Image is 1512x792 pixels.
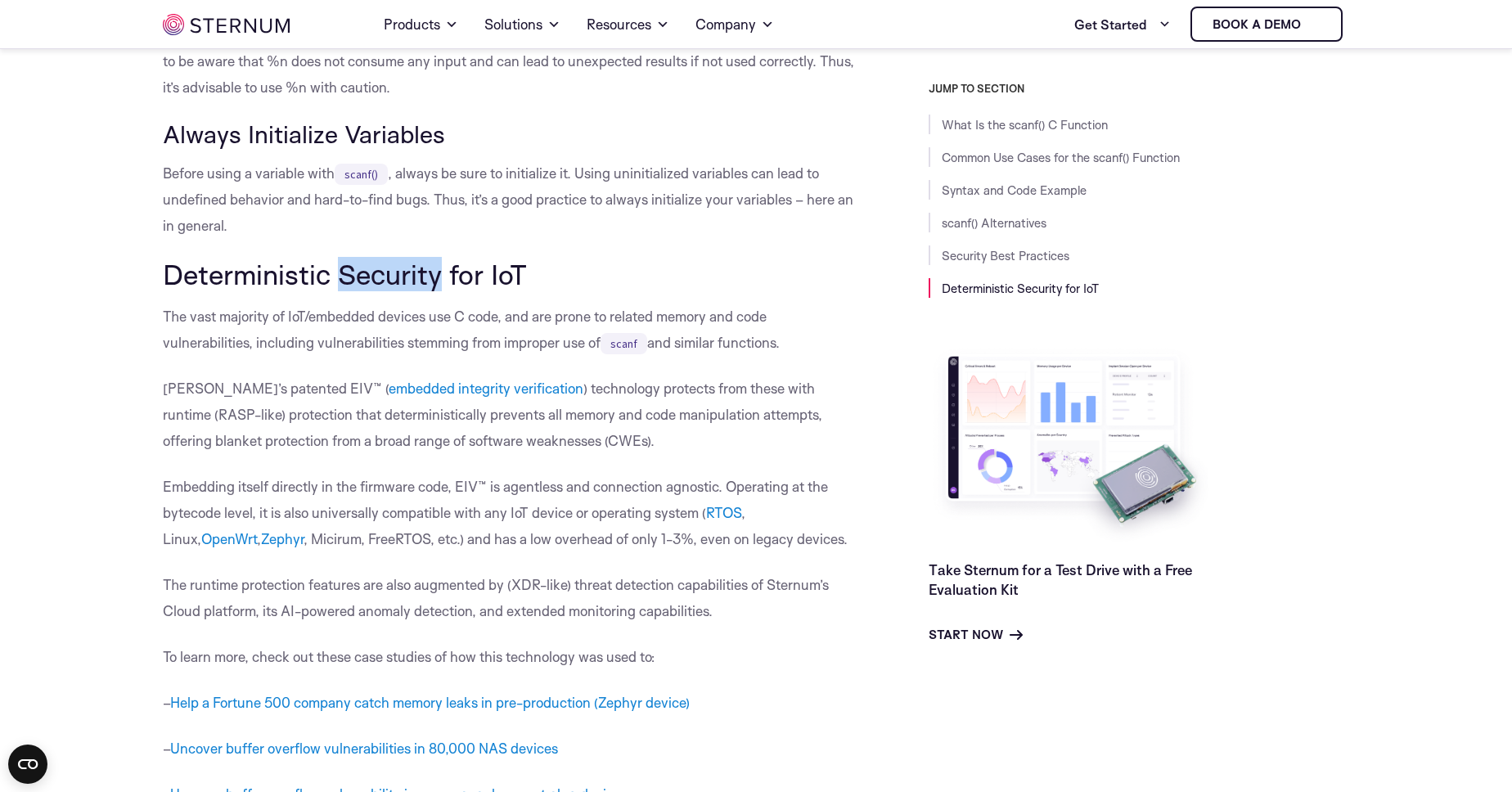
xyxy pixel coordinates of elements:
[163,690,855,716] p: –
[1074,8,1171,41] a: Get Started
[942,248,1069,263] a: Security Best Practices
[8,745,47,784] button: Open CMP widget
[942,182,1087,198] a: Syntax and Code Example
[163,572,855,624] p: The runtime protection features are also augmented by (XDR-like) threat detection capabilities of...
[706,504,741,521] a: RTOS
[929,344,1215,547] img: Take Sternum for a Test Drive with a Free Evaluation Kit
[929,82,1349,95] h3: JUMP TO SECTION
[929,625,1023,645] a: Start Now
[163,474,855,552] p: Embedding itself directly in the firmware code, EIV™ is agentless and connection agnostic. Operat...
[163,160,855,239] p: Before using a variable with , always be sure to initialize it. Using uninitialized variables can...
[261,530,304,547] a: Zephyr
[335,164,388,185] code: scanf()
[942,150,1180,165] a: Common Use Cases for the scanf() Function
[695,2,774,47] a: Company
[942,215,1046,231] a: scanf() Alternatives
[163,259,855,290] h2: Deterministic Security for IoT
[170,740,558,757] a: Uncover buffer overflow vulnerabilities in 80,000 NAS devices
[601,333,647,354] code: scanf
[170,694,690,711] a: Help a Fortune 500 company catch memory leaks in pre-production (Zephyr device)
[163,736,855,762] p: –
[163,120,855,148] h3: Always Initialize Variables
[942,117,1108,133] a: What Is the scanf() C Function
[389,380,583,397] a: embedded integrity verification
[384,2,458,47] a: Products
[163,22,855,101] p: The %n format specifier in is used to store the number of characters read so far. However, it’s i...
[163,376,855,454] p: [PERSON_NAME]’s patented EIV™ ( ) technology protects from these with runtime (RASP-like) protect...
[201,530,257,547] a: OpenWrt
[587,2,669,47] a: Resources
[1190,7,1343,42] a: Book a demo
[163,14,290,35] img: sternum iot
[163,304,855,356] p: The vast majority of IoT/embedded devices use C code, and are prone to related memory and code vu...
[484,2,560,47] a: Solutions
[1307,18,1321,31] img: sternum iot
[929,561,1192,598] a: Take Sternum for a Test Drive with a Free Evaluation Kit
[163,644,855,670] p: To learn more, check out these case studies of how this technology was used to:
[942,281,1099,296] a: Deterministic Security for IoT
